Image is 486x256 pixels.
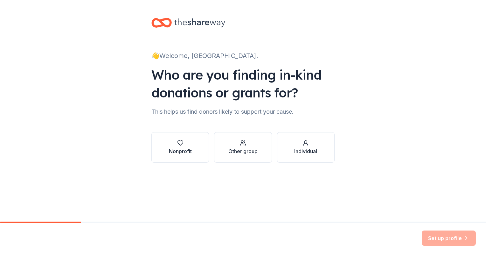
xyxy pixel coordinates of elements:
[228,147,258,155] div: Other group
[214,132,272,163] button: Other group
[151,66,335,102] div: Who are you finding in-kind donations or grants for?
[151,107,335,117] div: This helps us find donors likely to support your cause.
[277,132,335,163] button: Individual
[151,132,209,163] button: Nonprofit
[294,147,317,155] div: Individual
[151,51,335,61] div: 👋 Welcome, [GEOGRAPHIC_DATA]!
[169,147,192,155] div: Nonprofit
